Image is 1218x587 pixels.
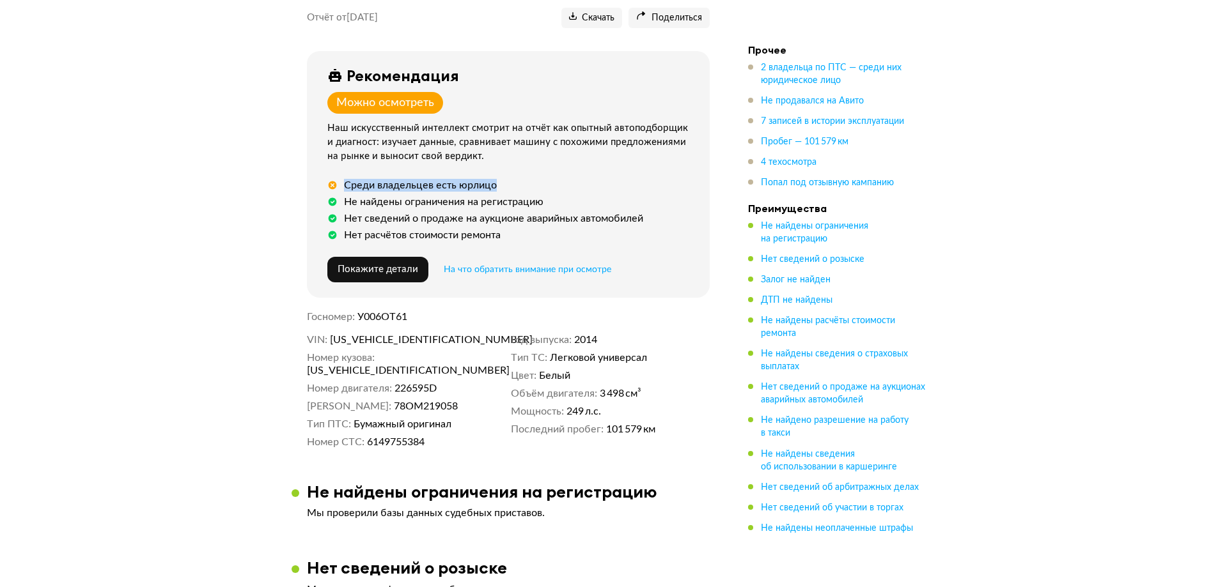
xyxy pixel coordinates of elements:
span: [US_VEHICLE_IDENTIFICATION_NUMBER] [307,364,454,377]
dt: Номер СТС [307,436,364,448]
span: У006ОТ61 [357,312,407,322]
dt: Тип ПТС [307,418,351,431]
span: Не найдены сведения об использовании в каршеринге [761,450,897,471]
span: На что обратить внимание при осмотре [444,265,611,274]
div: Рекомендация [347,66,459,84]
span: Бумажный оригинал [354,418,451,431]
span: Белый [539,369,570,382]
dt: Номер кузова [307,351,375,364]
span: Поделиться [636,12,702,24]
span: Не найдены расчёты стоимости ремонта [761,316,895,338]
div: Можно осмотреть [336,96,434,110]
span: Не найдено разрешение на работу в такси [761,416,909,438]
div: Не найдены ограничения на регистрацию [344,195,543,208]
span: Не продавался на Авито [761,96,864,105]
dt: VIN [307,333,327,346]
span: 3 498 см³ [600,387,641,400]
span: Нет сведений об арбитражных делах [761,483,919,492]
span: Не найдены неоплаченные штрафы [761,524,913,533]
dt: Номер двигателя [307,382,392,395]
p: Мы проверили базы данных судебных приставов. [307,507,710,519]
span: 2014 [574,333,597,346]
span: Скачать [569,12,614,24]
span: 4 техосмотра [761,158,816,167]
span: 7 записей в истории эксплуатации [761,117,904,126]
span: Не найдены ограничения на регистрацию [761,222,868,243]
span: ДТП не найдены [761,296,832,305]
span: Пробег — 101 579 км [761,137,848,146]
span: 6149755384 [367,436,425,448]
span: Не найдены сведения о страховых выплатах [761,349,908,371]
dt: Цвет [511,369,536,382]
button: Поделиться [629,8,710,28]
button: Скачать [561,8,622,28]
span: Нет сведений об участии в торгах [761,503,903,512]
div: Среди владельцев есть юрлицо [344,179,497,192]
span: Попал под отзывную кампанию [761,178,894,187]
span: 101 579 км [606,423,655,436]
span: Залог не найден [761,275,831,284]
span: 249 л.с. [566,405,601,418]
dt: Объём двигателя [511,387,597,400]
div: Нет сведений о продаже на аукционе аварийных автомобилей [344,212,643,225]
h4: Прочее [748,43,927,56]
div: Наш искусственный интеллект смотрит на отчёт как опытный автоподборщик и диагност: изучает данные... [327,121,694,164]
span: 2 владельца по ПТС — среди них юридическое лицо [761,63,902,85]
span: 78ОМ219058 [394,400,458,413]
h3: Не найдены ограничения на регистрацию [307,482,657,501]
span: 226595D [394,382,437,395]
h3: Нет сведений о розыске [307,558,507,577]
dt: Тип ТС [511,351,547,364]
dt: Госномер [307,310,355,323]
dt: Последний пробег [511,423,604,436]
span: Нет сведений о продаже на аукционах аварийных автомобилей [761,383,925,404]
span: [US_VEHICLE_IDENTIFICATION_NUMBER] [330,333,477,346]
span: Нет сведений о розыске [761,255,864,264]
dt: Мощность [511,405,564,418]
button: Покажите детали [327,257,428,282]
span: Легковой универсал [550,351,647,364]
p: Отчёт от [DATE] [307,11,378,24]
span: Покажите детали [338,264,418,274]
dt: [PERSON_NAME] [307,400,391,413]
dt: Год выпуска [511,333,572,346]
div: Нет расчётов стоимости ремонта [344,229,501,241]
h4: Преимущества [748,202,927,215]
